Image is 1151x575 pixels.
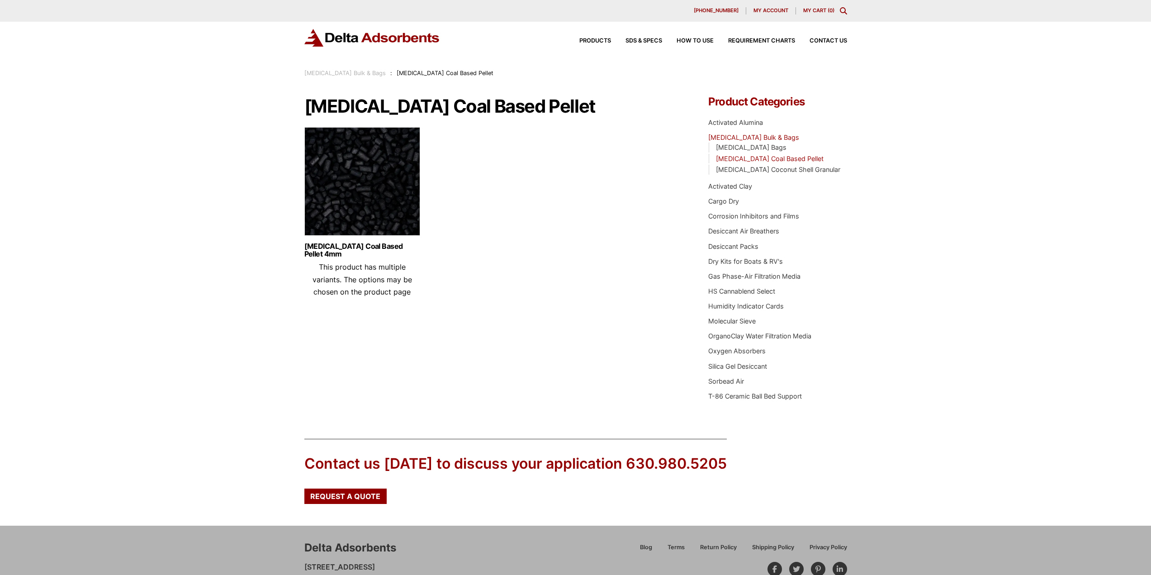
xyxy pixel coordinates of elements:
span: My account [753,8,788,13]
a: Blog [632,542,660,558]
a: [MEDICAL_DATA] Bulk & Bags [708,133,799,141]
span: 0 [829,7,833,14]
a: My account [746,7,796,14]
span: [MEDICAL_DATA] Coal Based Pellet [397,70,493,76]
span: How to Use [677,38,714,44]
span: This product has multiple variants. The options may be chosen on the product page [313,262,412,296]
a: Shipping Policy [744,542,802,558]
img: Activated Carbon 4mm Pellets [304,127,420,240]
a: Terms [660,542,692,558]
a: Return Policy [692,542,744,558]
a: Requirement Charts [714,38,795,44]
a: Oxygen Absorbers [708,347,766,355]
a: Contact Us [795,38,847,44]
a: [MEDICAL_DATA] Bulk & Bags [304,70,386,76]
a: T-86 Ceramic Ball Bed Support [708,392,802,400]
a: Request a Quote [304,489,387,504]
a: [MEDICAL_DATA] Coal Based Pellet 4mm [304,242,420,258]
a: How to Use [662,38,714,44]
span: Shipping Policy [752,545,794,551]
a: Molecular Sieve [708,317,756,325]
a: Corrosion Inhibitors and Films [708,212,799,220]
a: [PHONE_NUMBER] [687,7,746,14]
a: Gas Phase-Air Filtration Media [708,272,800,280]
div: Contact us [DATE] to discuss your application 630.980.5205 [304,454,727,474]
a: Dry Kits for Boats & RV's [708,257,783,265]
a: SDS & SPECS [611,38,662,44]
a: Cargo Dry [708,197,739,205]
a: Activated Alumina [708,119,763,126]
a: [MEDICAL_DATA] Bags [716,143,786,151]
span: Products [579,38,611,44]
a: Sorbead Air [708,377,744,385]
a: Desiccant Packs [708,242,758,250]
a: HS Cannablend Select [708,287,775,295]
a: OrganoClay Water Filtration Media [708,332,811,340]
a: Products [565,38,611,44]
a: Humidity Indicator Cards [708,302,784,310]
span: SDS & SPECS [625,38,662,44]
a: Desiccant Air Breathers [708,227,779,235]
img: Delta Adsorbents [304,29,440,47]
span: Requirement Charts [728,38,795,44]
a: [MEDICAL_DATA] Coal Based Pellet [716,155,824,162]
h4: Product Categories [708,96,847,107]
h1: [MEDICAL_DATA] Coal Based Pellet [304,96,682,116]
span: : [390,70,392,76]
a: Activated Clay [708,182,752,190]
div: Toggle Modal Content [840,7,847,14]
a: Privacy Policy [802,542,847,558]
a: Silica Gel Desiccant [708,362,767,370]
span: Terms [668,545,685,551]
span: Contact Us [810,38,847,44]
span: Return Policy [700,545,737,551]
div: Delta Adsorbents [304,540,396,556]
a: [MEDICAL_DATA] Coconut Shell Granular [716,166,840,173]
span: [PHONE_NUMBER] [694,8,739,13]
span: Request a Quote [310,493,380,500]
span: Privacy Policy [810,545,847,551]
a: My Cart (0) [803,7,834,14]
span: Blog [640,545,652,551]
